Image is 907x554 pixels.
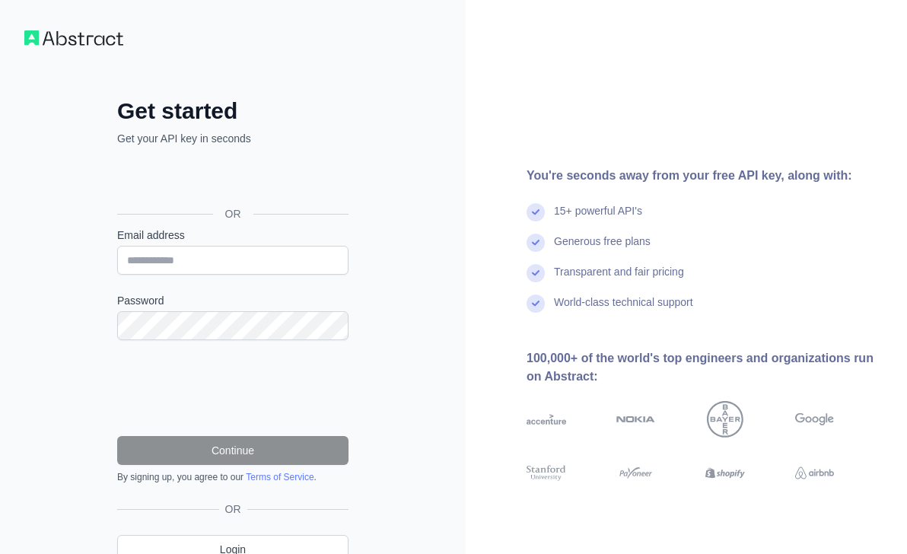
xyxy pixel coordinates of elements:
[554,264,684,295] div: Transparent and fair pricing
[110,163,353,196] iframe: Sign in with Google Button
[117,131,348,146] p: Get your API key in seconds
[554,203,642,234] div: 15+ powerful API's
[616,401,656,438] img: nokia
[117,436,348,465] button: Continue
[795,401,835,438] img: google
[705,463,745,483] img: shopify
[616,463,656,483] img: payoneer
[527,234,545,252] img: check mark
[117,293,348,308] label: Password
[527,203,545,221] img: check mark
[117,97,348,125] h2: Get started
[554,234,651,264] div: Generous free plans
[24,30,123,46] img: Workflow
[246,472,313,482] a: Terms of Service
[527,401,566,438] img: accenture
[527,167,883,185] div: You're seconds away from your free API key, along with:
[213,206,253,221] span: OR
[554,295,693,325] div: World-class technical support
[117,471,348,483] div: By signing up, you agree to our .
[795,463,835,483] img: airbnb
[707,401,743,438] img: bayer
[527,349,883,386] div: 100,000+ of the world's top engineers and organizations run on Abstract:
[117,228,348,243] label: Email address
[527,463,566,483] img: stanford university
[219,501,247,517] span: OR
[527,295,545,313] img: check mark
[117,358,348,418] iframe: reCAPTCHA
[527,264,545,282] img: check mark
